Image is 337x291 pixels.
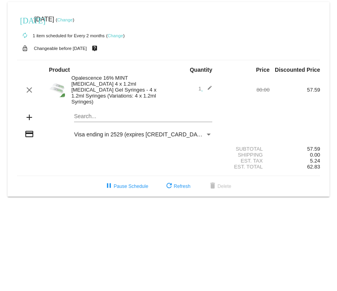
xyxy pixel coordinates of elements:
mat-icon: delete [208,182,217,191]
button: Delete [202,179,238,193]
span: 0.00 [310,152,320,158]
strong: Quantity [190,67,212,73]
strong: Price [256,67,270,73]
mat-select: Payment Method [74,131,212,138]
span: Refresh [164,184,190,189]
div: Opalescence 16% MINT [MEDICAL_DATA] 4 x 1.2ml [MEDICAL_DATA] Gel Syringes - 4 x 1.2ml Syringes (V... [67,75,168,105]
span: 62.83 [307,164,320,170]
small: 1 item scheduled for Every 2 months [17,33,105,38]
strong: Product [49,67,70,73]
div: 57.59 [270,87,320,93]
div: Shipping [219,152,270,158]
span: 1 [198,86,212,92]
span: Pause Schedule [104,184,148,189]
mat-icon: add [25,113,34,122]
mat-icon: refresh [164,182,174,191]
small: Changeable before [DATE] [34,46,87,51]
mat-icon: credit_card [25,129,34,139]
img: opalescence-16_-Mint_b.jpg [49,81,65,97]
div: Est. Tax [219,158,270,164]
button: Pause Schedule [98,179,154,193]
strong: Discounted Price [275,67,320,73]
div: Est. Total [219,164,270,170]
mat-icon: edit [203,85,212,95]
div: 80.00 [219,87,270,93]
input: Search... [74,113,212,120]
button: Refresh [158,179,197,193]
span: Visa ending in 2529 (expires [CREDIT_CARD_DATA]) [74,131,207,138]
a: Change [57,17,72,22]
mat-icon: live_help [90,43,99,54]
mat-icon: autorenew [20,31,30,40]
span: Delete [208,184,231,189]
div: 57.59 [270,146,320,152]
span: 5.24 [310,158,320,164]
a: Change [108,33,123,38]
mat-icon: clear [25,85,34,95]
small: ( ) [56,17,74,22]
div: Subtotal [219,146,270,152]
span: [DATE] [34,16,54,23]
mat-icon: lock_open [20,43,30,54]
mat-icon: pause [104,182,114,191]
mat-icon: [DATE] [20,15,30,25]
small: ( ) [106,33,125,38]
